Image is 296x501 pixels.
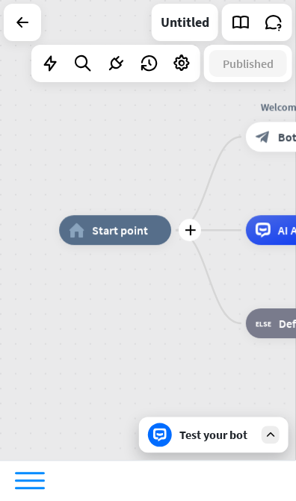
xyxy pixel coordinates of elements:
i: plus [185,225,196,236]
button: Published [209,50,287,77]
span: Start point [92,223,148,238]
div: Untitled [161,4,209,41]
div: Test your bot [179,428,254,443]
i: block_bot_response [256,130,271,145]
i: home_2 [69,223,84,238]
i: block_fallback [256,317,271,332]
